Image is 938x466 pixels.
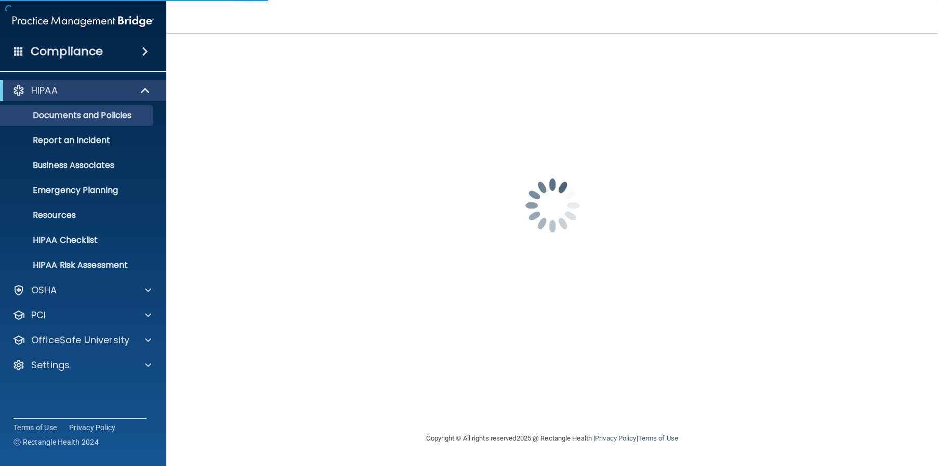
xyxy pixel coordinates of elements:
[31,284,57,296] p: OSHA
[14,437,99,447] span: Ⓒ Rectangle Health 2024
[7,160,149,171] p: Business Associates
[31,359,70,371] p: Settings
[7,210,149,221] p: Resources
[12,309,151,321] a: PCI
[12,284,151,296] a: OSHA
[12,334,151,346] a: OfficeSafe University
[7,185,149,196] p: Emergency Planning
[7,235,149,245] p: HIPAA Checklist
[7,110,149,121] p: Documents and Policies
[31,44,103,59] h4: Compliance
[69,422,116,433] a: Privacy Policy
[7,260,149,270] p: HIPAA Risk Assessment
[595,434,636,442] a: Privacy Policy
[14,422,57,433] a: Terms of Use
[31,334,129,346] p: OfficeSafe University
[500,153,604,257] img: spinner.e123f6fc.gif
[363,422,742,455] div: Copyright © All rights reserved 2025 @ Rectangle Health | |
[12,11,154,32] img: PMB logo
[12,84,151,97] a: HIPAA
[638,434,678,442] a: Terms of Use
[31,309,46,321] p: PCI
[12,359,151,371] a: Settings
[7,135,149,146] p: Report an Incident
[31,84,58,97] p: HIPAA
